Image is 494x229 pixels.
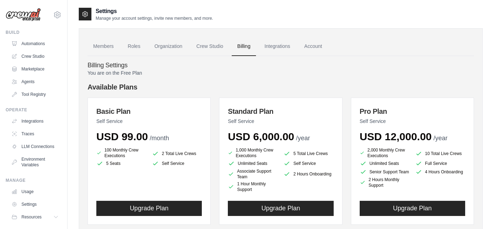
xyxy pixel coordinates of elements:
[150,135,169,142] span: /month
[88,69,474,76] p: You are on the Free Plan
[283,168,333,180] li: 2 Hours Onboarding
[360,147,410,159] li: 2,000 Monthly Crew Executions
[8,76,62,87] a: Agents
[228,181,278,192] li: 1 Hour Monthly Support
[8,199,62,210] a: Settings
[149,37,188,56] a: Organization
[8,186,62,197] a: Usage
[8,141,62,152] a: LLM Connections
[228,160,278,167] li: Unlimited Seats
[228,147,278,159] li: 1,000 Monthly Crew Executions
[88,82,474,92] h4: Available Plans
[96,147,146,159] li: 100 Monthly Crew Executions
[360,106,465,116] h3: Pro Plan
[6,30,62,35] div: Build
[8,63,62,75] a: Marketplace
[415,149,465,159] li: 10 Total Live Crews
[6,178,62,183] div: Manage
[8,89,62,100] a: Tool Registry
[152,160,202,167] li: Self Service
[459,195,494,229] iframe: Chat Widget
[96,131,148,142] span: USD 99.00
[459,195,494,229] div: Widget de chat
[191,37,229,56] a: Crew Studio
[6,8,41,21] img: Logo
[228,106,333,116] h3: Standard Plan
[434,135,448,142] span: /year
[96,7,213,16] h2: Settings
[299,37,328,56] a: Account
[8,128,62,140] a: Traces
[228,168,278,180] li: Associate Support Team
[96,106,202,116] h3: Basic Plan
[96,160,146,167] li: 5 Seats
[8,51,62,62] a: Crew Studio
[228,118,333,125] p: Self Service
[232,37,256,56] a: Billing
[88,37,119,56] a: Members
[415,168,465,175] li: 4 Hours Onboarding
[8,154,62,171] a: Environment Variables
[21,214,41,220] span: Resources
[8,38,62,49] a: Automations
[152,149,202,159] li: 2 Total Live Crews
[96,118,202,125] p: Self Service
[228,201,333,216] button: Upgrade Plan
[6,107,62,113] div: Operate
[415,160,465,167] li: Full Service
[259,37,296,56] a: Integrations
[360,131,432,142] span: USD 12,000.00
[360,160,410,167] li: Unlimited Seats
[122,37,146,56] a: Roles
[283,160,333,167] li: Self Service
[360,118,465,125] p: Self Service
[360,201,465,216] button: Upgrade Plan
[96,16,213,21] p: Manage your account settings, invite new members, and more.
[8,116,62,127] a: Integrations
[283,149,333,159] li: 5 Total Live Crews
[360,177,410,188] li: 2 Hours Monthly Support
[228,131,294,142] span: USD 6,000.00
[8,211,62,223] button: Resources
[96,201,202,216] button: Upgrade Plan
[88,62,474,69] h4: Billing Settings
[296,135,310,142] span: /year
[360,168,410,175] li: Senior Support Team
